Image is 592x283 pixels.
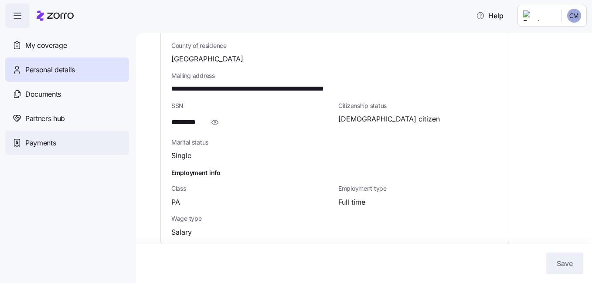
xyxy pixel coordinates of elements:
[338,184,498,193] span: Employment type
[25,64,75,75] span: Personal details
[171,138,331,147] span: Marital status
[25,89,61,100] span: Documents
[5,82,129,106] a: Documents
[25,138,56,148] span: Payments
[25,113,65,124] span: Partners hub
[546,253,583,274] button: Save
[523,10,555,21] img: Employer logo
[338,197,365,208] span: Full time
[171,71,498,80] span: Mailing address
[171,54,243,64] span: [GEOGRAPHIC_DATA]
[338,114,440,125] span: [DEMOGRAPHIC_DATA] citizen
[469,7,510,24] button: Help
[25,40,67,51] span: My coverage
[338,101,498,110] span: Citizenship status
[5,57,129,82] a: Personal details
[567,9,581,23] img: c1461d6376370ef1e3ee002ffc571ab6
[171,168,498,177] h1: Employment info
[171,214,331,223] span: Wage type
[171,184,331,193] span: Class
[5,131,129,155] a: Payments
[171,150,191,161] span: Single
[557,258,573,269] span: Save
[171,41,498,50] span: County of residence
[171,227,192,238] span: Salary
[171,197,180,208] span: PA
[5,106,129,131] a: Partners hub
[476,10,504,21] span: Help
[5,33,129,57] a: My coverage
[171,101,331,110] span: SSN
